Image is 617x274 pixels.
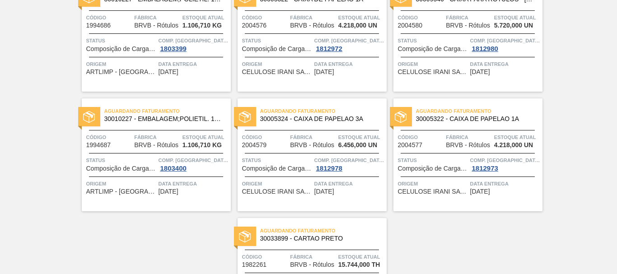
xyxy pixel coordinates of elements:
[242,142,267,149] span: 2004579
[242,156,312,165] span: Status
[470,36,540,52] a: Comp. [GEOGRAPHIC_DATA]1812980
[86,36,156,45] span: Status
[398,36,468,45] span: Status
[314,36,384,45] span: Comp. Carga
[314,156,384,165] span: Comp. Carga
[290,261,334,268] span: BRVB - Rótulos
[314,36,384,52] a: Comp. [GEOGRAPHIC_DATA]1812972
[446,142,490,149] span: BRVB - Rótulos
[470,188,490,195] span: 19/09/2025
[398,142,423,149] span: 2004577
[86,22,111,29] span: 1994686
[159,179,229,188] span: Data entrega
[86,165,156,172] span: Composição de Carga Aceita
[242,60,312,69] span: Origem
[398,60,468,69] span: Origem
[314,156,384,172] a: Comp. [GEOGRAPHIC_DATA]1812978
[104,116,224,122] span: 30010227 - EMBALAGEM;POLIETIL. 100X70X006;;07575 RO
[86,46,156,52] span: Composição de Carga Aceita
[159,188,178,195] span: 09/09/2025
[242,261,267,268] span: 1982261
[290,13,336,22] span: Fábrica
[242,36,312,45] span: Status
[398,179,468,188] span: Origem
[86,69,156,75] span: ARTLIMP - SÃO PAULO (SP)
[398,69,468,75] span: CELULOSE IRANI SA - INDAIATUBA (SP)
[398,165,468,172] span: Composição de Carga Aceita
[242,69,312,75] span: CELULOSE IRANI SA - INDAIATUBA (SP)
[338,252,384,261] span: Estoque atual
[398,133,444,142] span: Código
[242,46,312,52] span: Composição de Carga Aceita
[416,116,535,122] span: 30005322 - CAIXA DE PAPELAO 1A
[134,142,178,149] span: BRVB - Rótulos
[260,235,379,242] span: 30033899 - CARTAO PRETO
[75,98,231,211] a: statusAguardando Faturamento30010227 - EMBALAGEM;POLIETIL. 100X70X006;;07575 ROCódigo1994687Fábri...
[159,45,188,52] div: 1803399
[159,36,229,45] span: Comp. Carga
[470,36,540,45] span: Comp. Carga
[446,22,490,29] span: BRVB - Rótulos
[398,156,468,165] span: Status
[182,22,222,29] span: 1.106,710 KG
[231,98,387,211] a: statusAguardando Faturamento30005324 - CAIXA DE PAPELAO 3ACódigo2004579FábricaBRVB - RótulosEstoq...
[314,188,334,195] span: 18/09/2025
[314,60,384,69] span: Data entrega
[239,231,251,242] img: status
[242,133,288,142] span: Código
[470,165,500,172] div: 1812973
[395,111,407,123] img: status
[314,69,334,75] span: 02/09/2025
[86,156,156,165] span: Status
[416,107,542,116] span: Aguardando Faturamento
[242,22,267,29] span: 2004576
[338,142,377,149] span: 6.456,000 UN
[338,13,384,22] span: Estoque atual
[470,156,540,165] span: Comp. Carga
[494,133,540,142] span: Estoque atual
[104,107,231,116] span: Aguardando Faturamento
[159,165,188,172] div: 1803400
[260,116,379,122] span: 30005324 - CAIXA DE PAPELAO 3A
[470,156,540,172] a: Comp. [GEOGRAPHIC_DATA]1812973
[86,188,156,195] span: ARTLIMP - SÃO PAULO (SP)
[387,98,542,211] a: statusAguardando Faturamento30005322 - CAIXA DE PAPELAO 1ACódigo2004577FábricaBRVB - RótulosEstoq...
[239,111,251,123] img: status
[242,165,312,172] span: Composição de Carga Aceita
[338,22,377,29] span: 4.218,000 UN
[398,46,468,52] span: Composição de Carga Aceita
[134,133,180,142] span: Fábrica
[260,226,387,235] span: Aguardando Faturamento
[159,36,229,52] a: Comp. [GEOGRAPHIC_DATA]1803399
[494,142,533,149] span: 4.218,000 UN
[182,133,229,142] span: Estoque atual
[314,165,344,172] div: 1812978
[242,188,312,195] span: CELULOSE IRANI SA - INDAIATUBA (SP)
[398,188,468,195] span: CELULOSE IRANI SA - INDAIATUBA (SP)
[446,13,492,22] span: Fábrica
[159,60,229,69] span: Data entrega
[338,133,384,142] span: Estoque atual
[159,156,229,165] span: Comp. Carga
[242,179,312,188] span: Origem
[86,133,132,142] span: Código
[470,69,490,75] span: 05/09/2025
[314,179,384,188] span: Data entrega
[494,13,540,22] span: Estoque atual
[470,179,540,188] span: Data entrega
[86,60,156,69] span: Origem
[134,22,178,29] span: BRVB - Rótulos
[446,133,492,142] span: Fábrica
[86,179,156,188] span: Origem
[242,252,288,261] span: Código
[470,60,540,69] span: Data entrega
[314,45,344,52] div: 1812972
[290,133,336,142] span: Fábrica
[398,13,444,22] span: Código
[86,13,132,22] span: Código
[290,252,336,261] span: Fábrica
[83,111,95,123] img: status
[159,156,229,172] a: Comp. [GEOGRAPHIC_DATA]1803400
[290,22,334,29] span: BRVB - Rótulos
[260,107,387,116] span: Aguardando Faturamento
